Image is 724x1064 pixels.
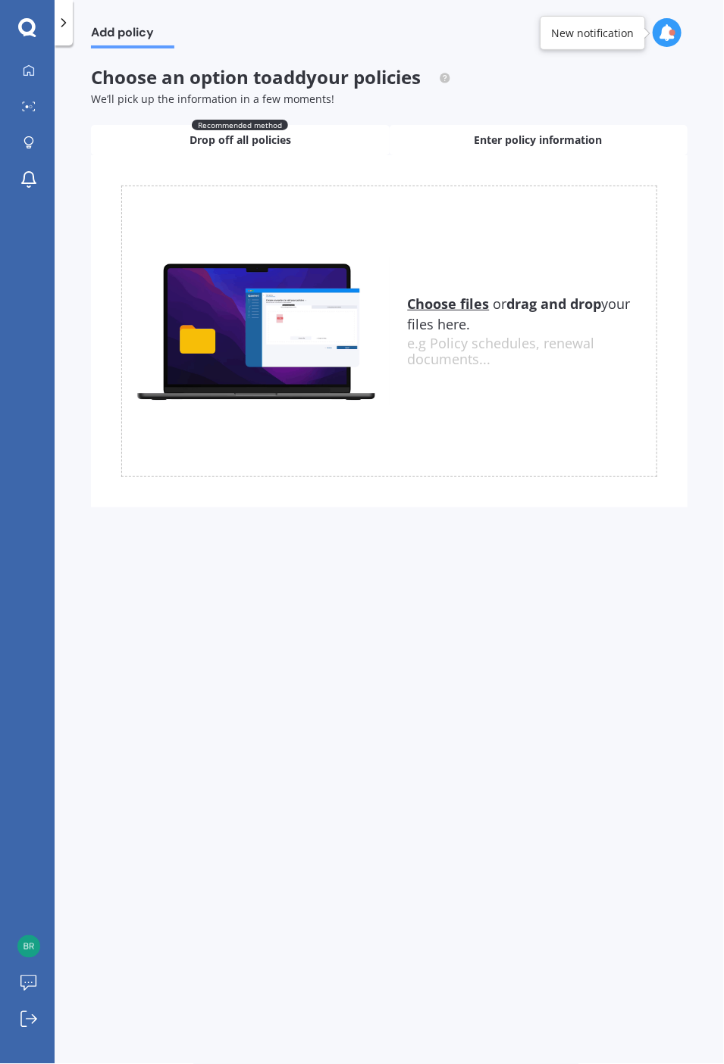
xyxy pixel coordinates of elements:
[91,64,451,89] span: Choose an option
[190,133,291,148] span: Drop off all policies
[408,295,631,333] span: or your files here.
[192,120,288,130] span: Recommended method
[551,26,634,41] div: New notification
[91,25,174,45] span: Add policy
[507,295,602,313] b: drag and drop
[91,92,334,106] span: We’ll pick up the information in a few moments!
[475,133,603,148] span: Enter policy information
[17,935,40,958] img: f4b00f9b3a9052334d6a15f59a3db343
[253,64,421,89] span: to add your policies
[408,335,657,368] div: e.g Policy schedules, renewal documents...
[408,295,490,313] u: Choose files
[122,257,390,404] img: upload.de96410c8ce839c3fdd5.gif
